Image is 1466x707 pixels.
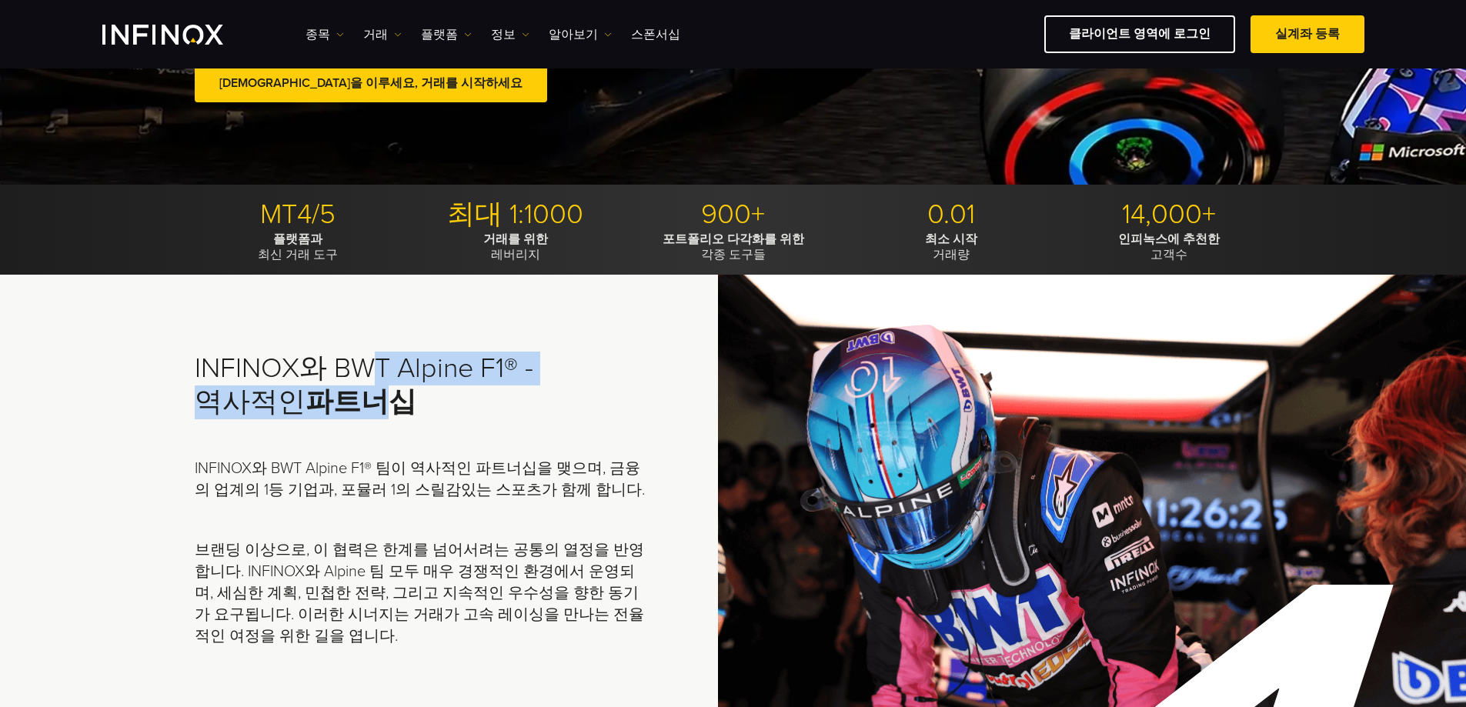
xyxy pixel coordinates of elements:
a: INFINOX Logo [102,25,259,45]
a: 플랫폼 [421,25,472,44]
a: 거래 [363,25,402,44]
p: INFINOX와 BWT Alpine F1® 팀이 역사적인 파트너십을 맺으며, 금융의 업계의 1등 기업과, 포뮬러 1의 스릴감있는 스포츠가 함께 합니다. [195,458,647,501]
a: 스폰서십 [631,25,680,44]
a: 정보 [491,25,529,44]
a: [DEMOGRAPHIC_DATA]을 이루세요, 거래를 시작하세요 [195,65,547,102]
a: 종목 [306,25,344,44]
a: 클라이언트 영역에 로그인 [1044,15,1235,53]
strong: 파트너십 [306,385,416,419]
h2: INFINOX와 BWT Alpine F1® - 역사적인 [195,352,541,419]
p: 브랜딩 이상으로, 이 협력은 한계를 넘어서려는 공통의 열정을 반영합니다. INFINOX와 Alpine 팀 모두 매우 경쟁적인 환경에서 운영되며, 세심한 계획, 민첩한 전략, ... [195,539,647,647]
a: 실계좌 등록 [1251,15,1364,53]
a: 알아보기 [549,25,612,44]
